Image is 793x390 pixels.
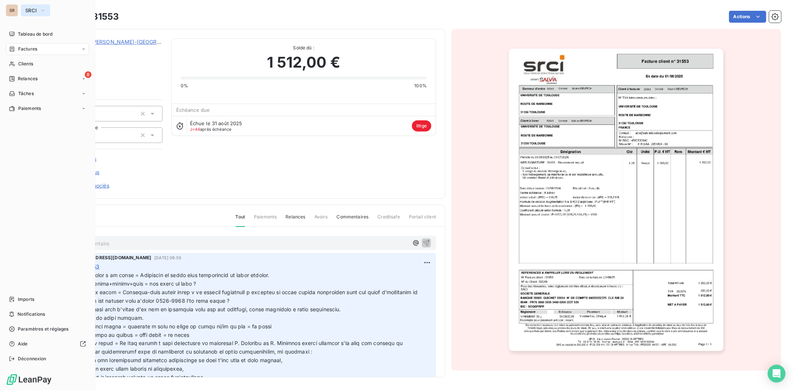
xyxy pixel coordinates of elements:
span: Commentaires [337,214,369,226]
span: Échéance due [176,107,210,113]
span: Relances [286,214,305,226]
span: 1 512,00 € [267,51,341,74]
span: SRCI [25,7,37,13]
span: J+44 [190,127,200,132]
span: Clients [18,61,33,67]
span: Paramètres et réglages [18,326,68,332]
span: après échéance [190,127,232,131]
span: Déconnexion [18,355,46,362]
span: Échue le 31 août 2025 [190,120,242,126]
img: invoice_thumbnail [509,49,723,351]
span: Factures [18,46,37,52]
img: Logo LeanPay [6,374,52,386]
button: Actions [729,11,766,23]
span: Tout [236,214,245,227]
span: Imports [18,296,34,303]
span: C_52049_SRCI [58,47,162,53]
span: Tâches [18,90,34,97]
span: Solde dû : [181,45,427,51]
span: Sylvie [EMAIL_ADDRESS][DOMAIN_NAME] [56,254,151,261]
span: 8 [85,71,91,78]
a: UNIVERSITE [PERSON_NAME]-[GEOGRAPHIC_DATA] [58,39,191,45]
span: Notifications [17,311,45,318]
span: Creditsafe [377,214,400,226]
div: SR [6,4,18,16]
span: Paiements [18,105,41,112]
span: litige [412,120,431,131]
div: Open Intercom Messenger [768,365,786,383]
span: 100% [414,82,427,89]
span: 0% [181,82,188,89]
span: Tableau de bord [18,31,52,38]
span: [DATE] 09:55 [154,256,181,260]
span: Portail client [409,214,436,226]
span: Paiements [254,214,277,226]
a: Aide [6,338,89,350]
span: Aide [18,341,28,347]
span: Relances [18,75,38,82]
span: Avoirs [315,214,328,226]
